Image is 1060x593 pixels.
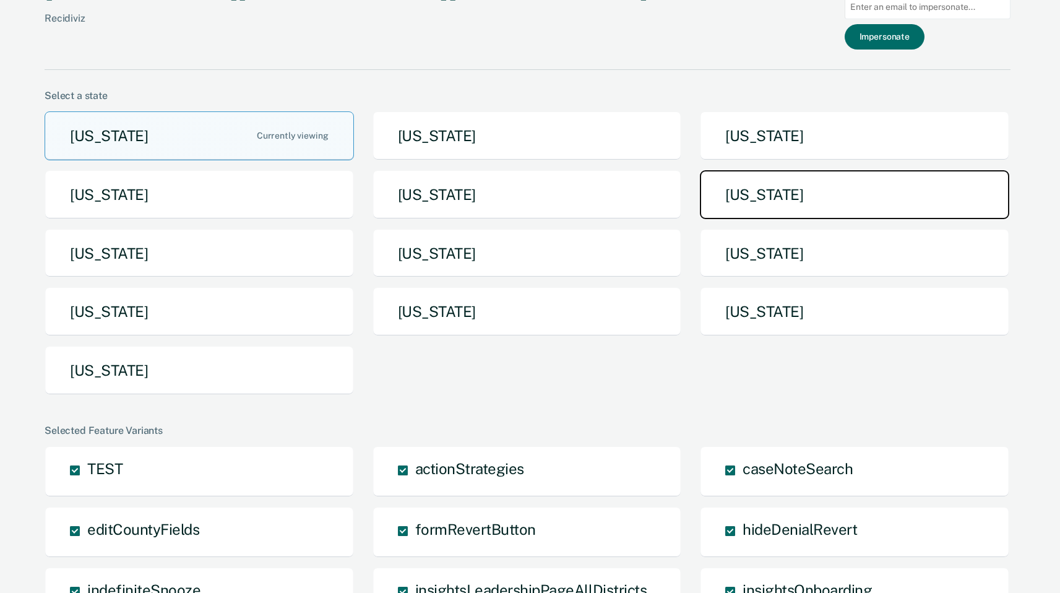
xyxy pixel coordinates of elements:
span: TEST [87,460,123,477]
button: [US_STATE] [700,170,1009,219]
button: [US_STATE] [373,229,682,278]
span: actionStrategies [415,460,524,477]
span: editCountyFields [87,521,199,538]
button: [US_STATE] [373,111,682,160]
span: formRevertButton [415,521,536,538]
div: Selected Feature Variants [45,425,1010,436]
button: [US_STATE] [373,170,682,219]
button: [US_STATE] [45,287,354,336]
span: hideDenialRevert [743,521,857,538]
button: [US_STATE] [45,229,354,278]
button: [US_STATE] [45,170,354,219]
button: [US_STATE] [373,287,682,336]
button: [US_STATE] [700,111,1009,160]
div: Recidiviz [45,12,647,44]
div: Select a state [45,90,1010,102]
span: caseNoteSearch [743,460,853,477]
button: [US_STATE] [45,346,354,395]
button: [US_STATE] [700,287,1009,336]
button: [US_STATE] [700,229,1009,278]
button: Impersonate [845,24,924,50]
button: [US_STATE] [45,111,354,160]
